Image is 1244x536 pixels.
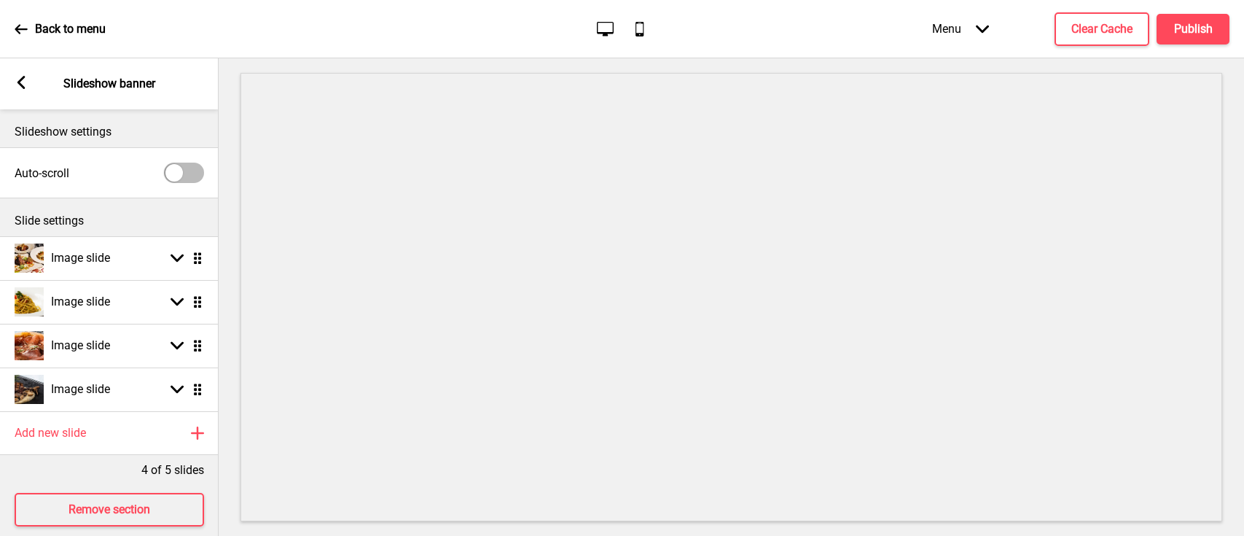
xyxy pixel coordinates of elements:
[51,381,110,397] h4: Image slide
[1157,14,1229,44] button: Publish
[1174,21,1213,37] h4: Publish
[35,21,106,37] p: Back to menu
[15,9,106,49] a: Back to menu
[15,425,86,441] h4: Add new slide
[1055,12,1149,46] button: Clear Cache
[1071,21,1132,37] h4: Clear Cache
[63,76,155,92] p: Slideshow banner
[15,493,204,527] button: Remove section
[51,338,110,354] h4: Image slide
[51,250,110,266] h4: Image slide
[51,294,110,310] h4: Image slide
[918,7,1004,50] div: Menu
[141,462,204,478] p: 4 of 5 slides
[15,213,204,229] p: Slide settings
[69,502,150,518] h4: Remove section
[15,166,69,180] label: Auto-scroll
[15,124,204,140] p: Slideshow settings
